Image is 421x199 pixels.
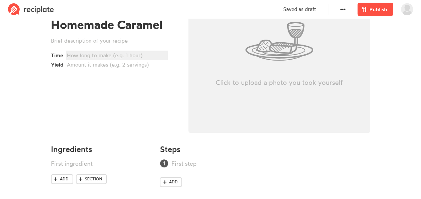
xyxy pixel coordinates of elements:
img: Reciplate [8,3,54,15]
span: Add [169,179,177,185]
h4: Steps [160,145,180,154]
h4: Ingredients [51,145,152,154]
img: User's avatar [401,3,413,15]
span: Publish [369,5,387,13]
p: Click to upload a photo you took yourself [188,78,370,87]
span: Yield [51,59,67,69]
div: Homemade Caramel [51,18,176,32]
p: Saved as draft [283,6,316,13]
span: Time [51,50,67,59]
span: Section [85,176,102,182]
span: Add [60,176,69,182]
